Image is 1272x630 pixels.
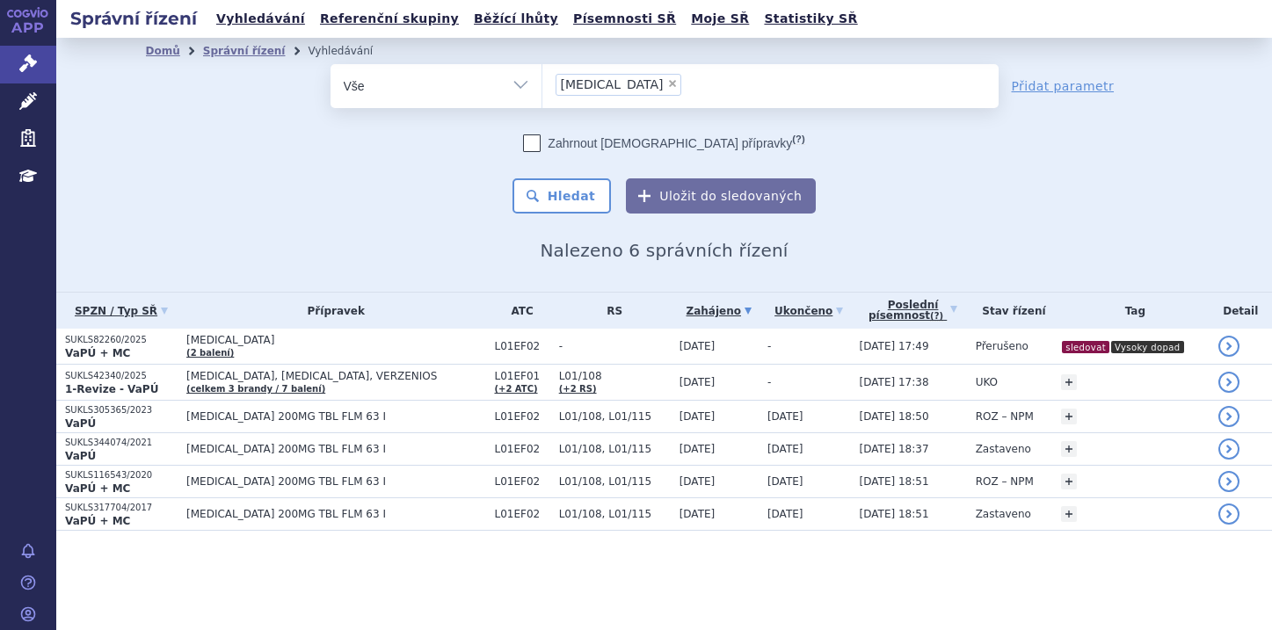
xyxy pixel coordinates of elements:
[680,508,716,520] span: [DATE]
[561,78,664,91] span: [MEDICAL_DATA]
[680,410,716,423] span: [DATE]
[65,437,178,449] p: SUKLS344074/2021
[559,508,671,520] span: L01/108, L01/115
[767,508,803,520] span: [DATE]
[65,482,130,495] strong: VaPÚ + MC
[1061,506,1077,522] a: +
[680,340,716,352] span: [DATE]
[65,469,178,482] p: SUKLS116543/2020
[1218,503,1239,525] a: detail
[65,299,178,323] a: SPZN / Typ SŘ
[540,240,788,261] span: Nalezeno 6 správních řízení
[680,299,759,323] a: Zahájeno
[65,347,130,359] strong: VaPÚ + MC
[860,475,929,488] span: [DATE] 18:51
[759,7,862,31] a: Statistiky SŘ
[860,340,929,352] span: [DATE] 17:49
[1218,406,1239,427] a: detail
[680,443,716,455] span: [DATE]
[767,340,771,352] span: -
[667,78,678,89] span: ×
[1218,336,1239,357] a: detail
[315,7,464,31] a: Referenční skupiny
[860,376,929,388] span: [DATE] 17:38
[559,443,671,455] span: L01/108, L01/115
[485,293,549,329] th: ATC
[494,508,549,520] span: L01EF02
[512,178,612,214] button: Hledat
[1111,341,1183,353] i: Vysoky dopad
[860,410,929,423] span: [DATE] 18:50
[767,443,803,455] span: [DATE]
[186,334,485,346] span: [MEDICAL_DATA]
[792,134,804,145] abbr: (?)
[186,370,485,382] span: [MEDICAL_DATA], [MEDICAL_DATA], VERZENIOS
[686,7,754,31] a: Moje SŘ
[930,311,943,322] abbr: (?)
[1218,438,1239,460] a: detail
[976,508,1031,520] span: Zastaveno
[767,376,771,388] span: -
[186,508,485,520] span: [MEDICAL_DATA] 200MG TBL FLM 63 I
[559,340,671,352] span: -
[967,293,1053,329] th: Stav řízení
[494,370,549,382] span: L01EF01
[559,475,671,488] span: L01/108, L01/115
[559,384,597,394] a: (+2 RS)
[976,410,1034,423] span: ROZ – NPM
[976,475,1034,488] span: ROZ – NPM
[767,475,803,488] span: [DATE]
[494,443,549,455] span: L01EF02
[1062,341,1109,353] i: sledovat
[767,299,851,323] a: Ukončeno
[65,383,158,395] strong: 1-Revize - VaPÚ
[1210,293,1272,329] th: Detail
[1218,372,1239,393] a: detail
[494,475,549,488] span: L01EF02
[65,502,178,514] p: SUKLS317704/2017
[550,293,671,329] th: RS
[1218,471,1239,492] a: detail
[976,443,1031,455] span: Zastaveno
[559,370,671,382] span: L01/108
[56,6,211,31] h2: Správní řízení
[186,384,325,394] a: (celkem 3 brandy / 7 balení)
[559,410,671,423] span: L01/108, L01/115
[976,376,998,388] span: UKO
[680,376,716,388] span: [DATE]
[211,7,310,31] a: Vyhledávání
[186,443,485,455] span: [MEDICAL_DATA] 200MG TBL FLM 63 I
[976,340,1029,352] span: Přerušeno
[1061,409,1077,424] a: +
[65,417,96,430] strong: VaPÚ
[469,7,563,31] a: Běžící lhůty
[65,450,96,462] strong: VaPÚ
[860,293,967,329] a: Poslednípísemnost(?)
[308,38,396,64] li: Vyhledávání
[494,340,549,352] span: L01EF02
[65,404,178,416] p: SUKLS305365/2023
[65,334,178,346] p: SUKLS82260/2025
[568,7,681,31] a: Písemnosti SŘ
[1061,474,1077,489] a: +
[494,410,549,423] span: L01EF02
[65,370,178,382] p: SUKLS42340/2025
[680,475,716,488] span: [DATE]
[494,384,537,394] a: (+2 ATC)
[523,134,804,152] label: Zahrnout [DEMOGRAPHIC_DATA] přípravky
[860,443,929,455] span: [DATE] 18:37
[186,475,485,488] span: [MEDICAL_DATA] 200MG TBL FLM 63 I
[1052,293,1209,329] th: Tag
[1061,374,1077,390] a: +
[860,508,929,520] span: [DATE] 18:51
[146,45,180,57] a: Domů
[186,348,234,358] a: (2 balení)
[687,73,696,95] input: [MEDICAL_DATA]
[178,293,485,329] th: Přípravek
[203,45,286,57] a: Správní řízení
[1061,441,1077,457] a: +
[1012,77,1115,95] a: Přidat parametr
[626,178,816,214] button: Uložit do sledovaných
[767,410,803,423] span: [DATE]
[186,410,485,423] span: [MEDICAL_DATA] 200MG TBL FLM 63 I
